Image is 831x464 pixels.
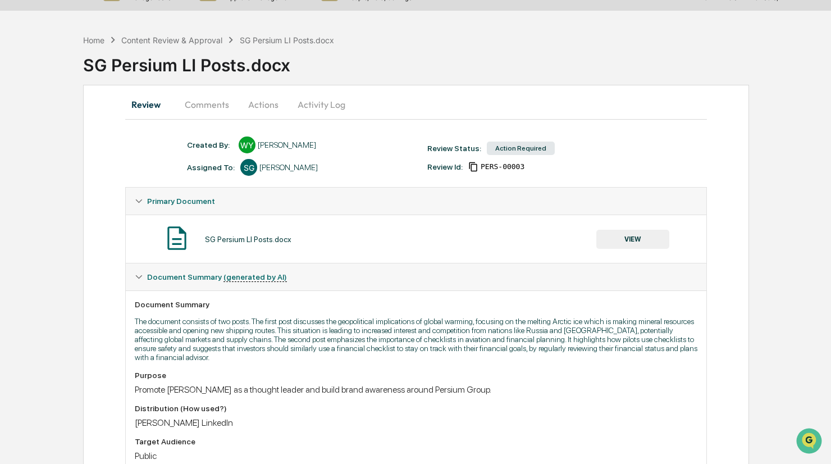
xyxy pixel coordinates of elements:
[126,263,706,290] div: Document Summary (generated by AI)
[187,140,233,149] div: Created By: ‎ ‎
[147,197,215,206] span: Primary Document
[238,91,289,118] button: Actions
[240,159,257,176] div: SG
[481,162,524,171] span: 584f91b9-2f35-481b-98e5-22c04c0c9d43
[126,215,706,263] div: Primary Document
[83,46,831,75] div: SG Persium LI Posts.docx
[93,141,139,152] span: Attestations
[125,91,176,118] button: Review
[258,140,316,149] div: [PERSON_NAME]
[135,417,697,428] div: [PERSON_NAME] LinkedIn
[205,235,291,244] div: SG Persium LI Posts.docx
[38,97,142,106] div: We're available if you need us!
[11,23,204,41] p: How can we help?
[112,190,136,198] span: Pylon
[135,384,697,395] div: Promote [PERSON_NAME] as a thought leader and build brand awareness around Persium Group.
[259,163,318,172] div: [PERSON_NAME]
[79,189,136,198] a: Powered byPylon
[240,35,334,45] div: SG Persium LI Posts.docx
[11,163,20,172] div: 🔎
[11,142,20,151] div: 🖐️
[126,188,706,215] div: Primary Document
[121,35,222,45] div: Content Review & Approval
[7,158,75,178] a: 🔎Data Lookup
[427,162,463,171] div: Review Id:
[596,230,669,249] button: VIEW
[147,272,287,281] span: Document Summary
[135,451,697,461] div: Public
[176,91,238,118] button: Comments
[81,142,90,151] div: 🗄️
[7,137,77,157] a: 🖐️Preclearance
[135,437,697,446] div: Target Audience
[135,404,697,413] div: Distribution (How used?)
[11,85,31,106] img: 1746055101610-c473b297-6a78-478c-a979-82029cc54cd1
[239,137,255,153] div: WY
[427,144,481,153] div: Review Status:
[125,91,707,118] div: secondary tabs example
[38,85,184,97] div: Start new chat
[135,371,697,380] div: Purpose
[187,163,235,172] div: Assigned To:
[22,162,71,174] span: Data Lookup
[487,142,555,155] div: Action Required
[135,300,697,309] div: Document Summary
[163,224,191,252] img: Document Icon
[191,89,204,102] button: Start new chat
[223,272,287,282] u: (generated by AI)
[83,35,104,45] div: Home
[77,137,144,157] a: 🗄️Attestations
[795,427,825,457] iframe: Open customer support
[22,141,72,152] span: Preclearance
[289,91,354,118] button: Activity Log
[135,317,697,362] p: The document consists of two posts. The first post discusses the geopolitical implications of glo...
